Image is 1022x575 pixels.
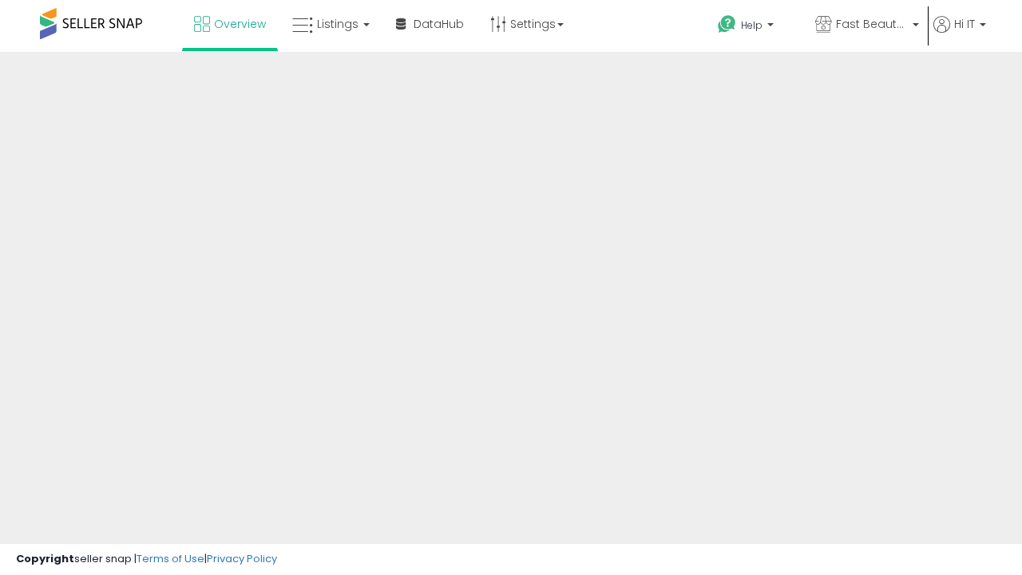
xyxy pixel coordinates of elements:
[414,16,464,32] span: DataHub
[16,552,277,567] div: seller snap | |
[836,16,908,32] span: Fast Beauty ([GEOGRAPHIC_DATA])
[317,16,358,32] span: Listings
[954,16,975,32] span: Hi IT
[933,16,986,52] a: Hi IT
[214,16,266,32] span: Overview
[717,14,737,34] i: Get Help
[705,2,801,52] a: Help
[137,551,204,566] a: Terms of Use
[741,18,763,32] span: Help
[16,551,74,566] strong: Copyright
[207,551,277,566] a: Privacy Policy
